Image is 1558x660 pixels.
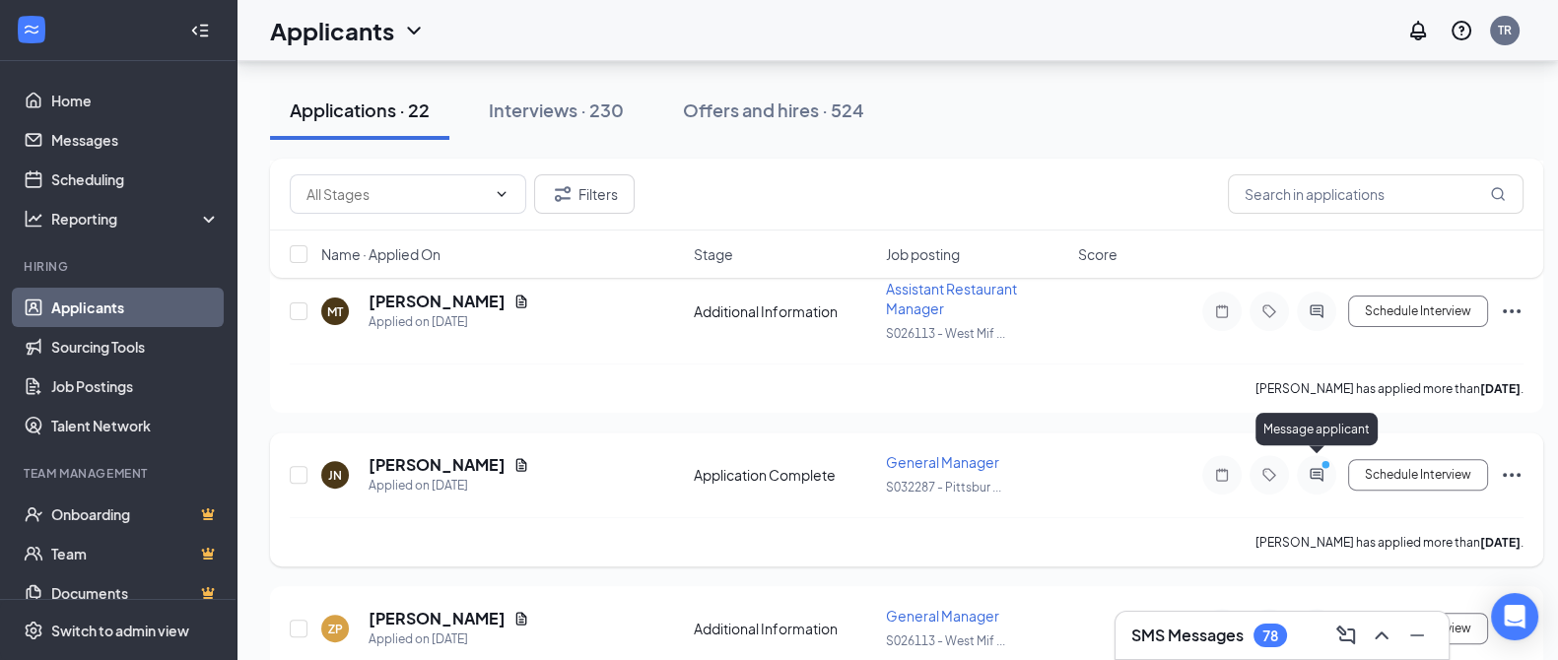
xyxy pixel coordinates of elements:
[683,98,864,122] div: Offers and hires · 524
[886,326,1005,341] span: S026113 - West Mif ...
[51,366,220,406] a: Job Postings
[270,14,394,47] h1: Applicants
[1500,463,1524,487] svg: Ellipses
[327,303,343,320] div: MT
[886,480,1001,495] span: S032287 - Pittsbur ...
[1370,624,1393,647] svg: ChevronUp
[1491,593,1538,640] div: Open Intercom Messenger
[1257,303,1281,319] svg: Tag
[24,209,43,229] svg: Analysis
[51,327,220,366] a: Sourcing Tools
[1405,624,1429,647] svg: Minimize
[306,183,486,205] input: All Stages
[369,629,529,649] div: Applied on [DATE]
[1330,620,1362,651] button: ComposeMessage
[886,453,999,471] span: General Manager
[1262,627,1278,644] div: 78
[1348,459,1488,491] button: Schedule Interview
[694,619,874,638] div: Additional Information
[513,611,529,627] svg: Document
[489,98,624,122] div: Interviews · 230
[402,19,426,42] svg: ChevronDown
[24,258,216,275] div: Hiring
[51,160,220,199] a: Scheduling
[51,120,220,160] a: Messages
[51,81,220,120] a: Home
[1257,467,1281,483] svg: Tag
[1334,624,1358,647] svg: ComposeMessage
[190,21,210,40] svg: Collapse
[51,621,189,640] div: Switch to admin view
[369,291,506,312] h5: [PERSON_NAME]
[1348,296,1488,327] button: Schedule Interview
[321,244,440,264] span: Name · Applied On
[1228,174,1524,214] input: Search in applications
[1078,244,1118,264] span: Score
[534,174,635,214] button: Filter Filters
[1255,534,1524,551] p: [PERSON_NAME] has applied more than .
[886,244,960,264] span: Job posting
[1498,22,1512,38] div: TR
[369,608,506,629] h5: [PERSON_NAME]
[1317,459,1340,475] svg: PrimaryDot
[1490,186,1506,202] svg: MagnifyingGlass
[369,476,529,495] div: Applied on [DATE]
[886,280,1017,317] span: Assistant Restaurant Manager
[290,98,430,122] div: Applications · 22
[513,294,529,309] svg: Document
[22,20,41,39] svg: WorkstreamLogo
[694,244,733,264] span: Stage
[1131,625,1244,646] h3: SMS Messages
[494,186,509,202] svg: ChevronDown
[51,406,220,445] a: Talent Network
[51,573,220,613] a: DocumentsCrown
[369,312,529,332] div: Applied on [DATE]
[694,465,874,485] div: Application Complete
[369,454,506,476] h5: [PERSON_NAME]
[1366,620,1397,651] button: ChevronUp
[1305,467,1328,483] svg: ActiveChat
[1255,413,1378,445] div: Message applicant
[1401,620,1433,651] button: Minimize
[513,457,529,473] svg: Document
[1450,19,1473,42] svg: QuestionInfo
[1500,299,1524,323] svg: Ellipses
[51,209,221,229] div: Reporting
[24,465,216,482] div: Team Management
[1210,467,1234,483] svg: Note
[1305,303,1328,319] svg: ActiveChat
[694,301,874,321] div: Additional Information
[551,182,575,206] svg: Filter
[51,495,220,534] a: OnboardingCrown
[1210,303,1234,319] svg: Note
[1480,535,1521,550] b: [DATE]
[24,621,43,640] svg: Settings
[1406,19,1430,42] svg: Notifications
[886,607,999,625] span: General Manager
[51,288,220,327] a: Applicants
[51,534,220,573] a: TeamCrown
[886,633,1005,648] span: S026113 - West Mif ...
[328,621,343,637] div: ZP
[328,467,342,484] div: JN
[1255,380,1524,397] p: [PERSON_NAME] has applied more than .
[1480,381,1521,396] b: [DATE]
